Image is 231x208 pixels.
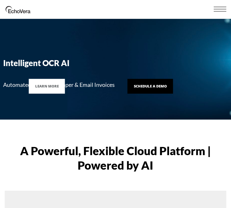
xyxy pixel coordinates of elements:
[35,84,59,89] div: LEARN MORE
[5,5,31,14] img: EchoVera
[134,84,167,89] div: Schedule a Demo
[3,58,219,68] div: Intelligent OCR AI
[128,79,173,94] a: Schedule a Demo
[3,81,219,89] div: Automated Capture of Paper & Email Invoices
[29,79,65,94] a: LEARN MORE
[5,143,226,172] h1: A Powerful, Flexible Cloud Platform | Powered by AI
